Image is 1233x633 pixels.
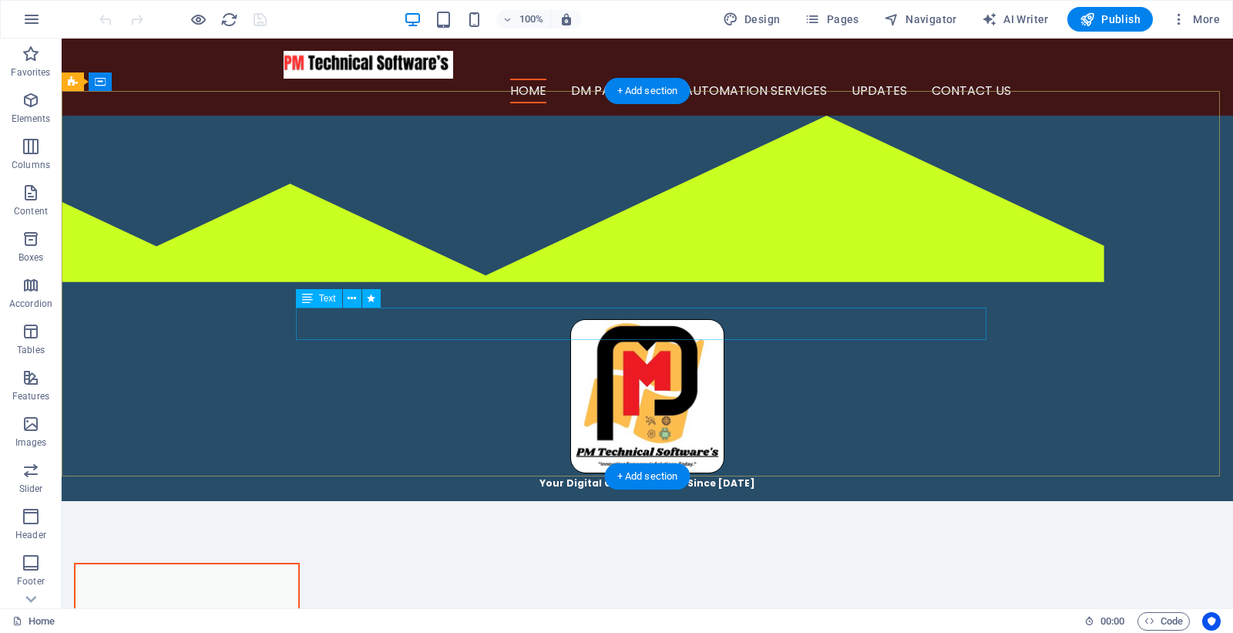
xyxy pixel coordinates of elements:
[220,10,238,29] button: reload
[14,205,48,217] p: Content
[17,575,45,588] p: Footer
[11,66,50,79] p: Favorites
[12,159,50,171] p: Columns
[1067,7,1153,32] button: Publish
[12,390,49,402] p: Features
[15,436,47,449] p: Images
[559,12,573,26] i: On resize automatically adjust zoom level to fit chosen device.
[1084,612,1125,631] h6: Session time
[220,11,238,29] i: Reload page
[496,10,551,29] button: 100%
[982,12,1049,27] span: AI Writer
[15,529,46,541] p: Header
[798,7,865,32] button: Pages
[1144,612,1183,631] span: Code
[717,7,787,32] button: Design
[805,12,858,27] span: Pages
[17,344,45,356] p: Tables
[1165,7,1226,32] button: More
[884,12,957,27] span: Navigator
[717,7,787,32] div: Design (Ctrl+Alt+Y)
[605,463,690,490] div: + Add section
[976,7,1055,32] button: AI Writer
[1111,615,1114,627] span: :
[1202,612,1221,631] button: Usercentrics
[723,12,781,27] span: Design
[19,483,43,495] p: Slider
[1137,612,1190,631] button: Code
[1100,612,1124,631] span: 00 00
[18,251,44,264] p: Boxes
[12,113,51,125] p: Elements
[605,78,690,104] div: + Add section
[519,10,544,29] h6: 100%
[9,298,52,310] p: Accordion
[319,294,336,303] span: Text
[189,10,207,29] button: Click here to leave preview mode and continue editing
[878,7,963,32] button: Navigator
[1080,12,1141,27] span: Publish
[1171,12,1220,27] span: More
[12,612,55,631] a: Click to cancel selection. Double-click to open Pages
